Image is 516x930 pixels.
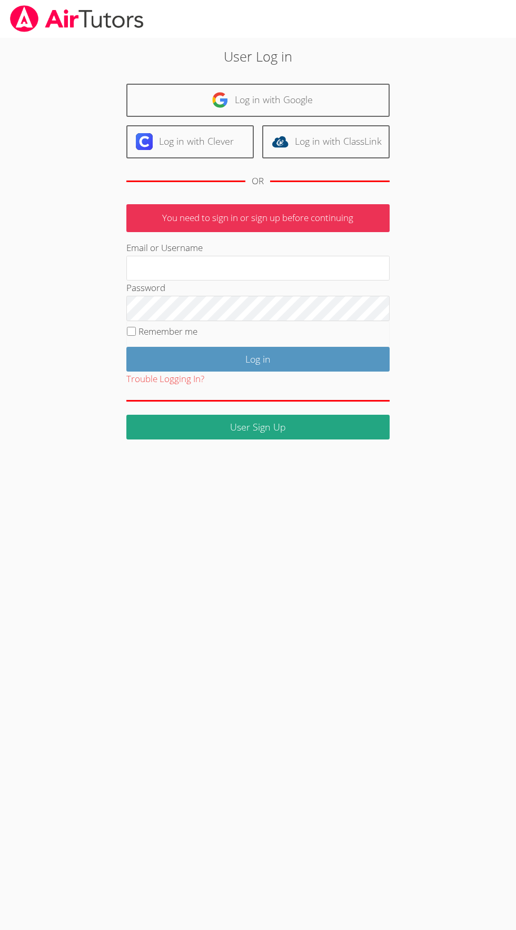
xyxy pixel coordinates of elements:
a: Log in with ClassLink [262,125,390,158]
p: You need to sign in or sign up before continuing [126,204,390,232]
input: Log in [126,347,390,372]
label: Remember me [138,325,197,337]
a: Log in with Google [126,84,390,117]
img: google-logo-50288ca7cdecda66e5e0955fdab243c47b7ad437acaf1139b6f446037453330a.svg [212,92,229,108]
div: OR [252,174,264,189]
img: clever-logo-6eab21bc6e7a338710f1a6ff85c0baf02591cd810cc4098c63d3a4b26e2feb20.svg [136,133,153,150]
button: Trouble Logging In? [126,372,204,387]
img: airtutors_banner-c4298cdbf04f3fff15de1276eac7730deb9818008684d7c2e4769d2f7ddbe033.png [9,5,145,32]
label: Email or Username [126,242,203,254]
h2: User Log in [72,46,444,66]
label: Password [126,282,165,294]
a: Log in with Clever [126,125,254,158]
a: User Sign Up [126,415,390,439]
img: classlink-logo-d6bb404cc1216ec64c9a2012d9dc4662098be43eaf13dc465df04b49fa7ab582.svg [272,133,289,150]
